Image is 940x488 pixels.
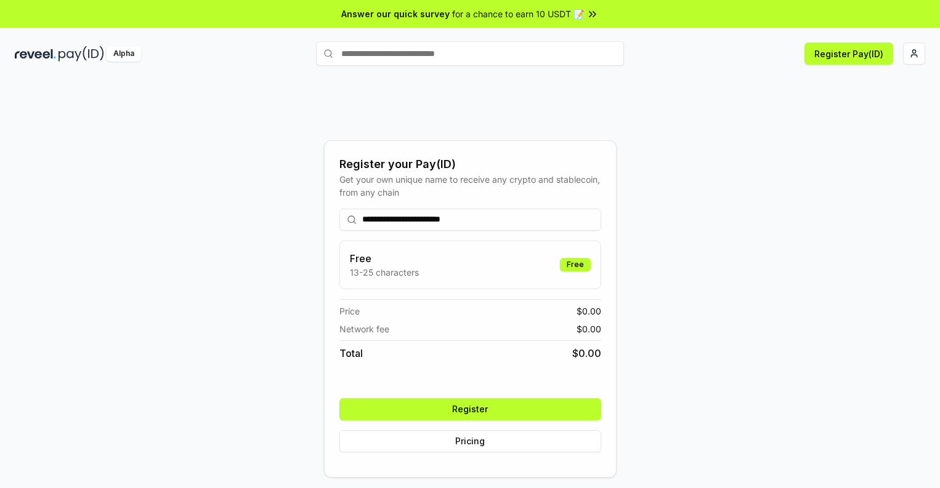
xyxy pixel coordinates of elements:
[339,346,363,361] span: Total
[339,398,601,420] button: Register
[107,46,141,62] div: Alpha
[560,258,591,271] div: Free
[577,322,601,335] span: $ 0.00
[350,251,419,266] h3: Free
[341,7,450,20] span: Answer our quick survey
[15,46,56,62] img: reveel_dark
[452,7,584,20] span: for a chance to earn 10 USDT 📝
[804,42,893,65] button: Register Pay(ID)
[339,173,601,199] div: Get your own unique name to receive any crypto and stablecoin, from any chain
[339,430,601,452] button: Pricing
[572,346,601,361] span: $ 0.00
[339,156,601,173] div: Register your Pay(ID)
[350,266,419,279] p: 13-25 characters
[59,46,104,62] img: pay_id
[577,305,601,318] span: $ 0.00
[339,322,389,335] span: Network fee
[339,305,360,318] span: Price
